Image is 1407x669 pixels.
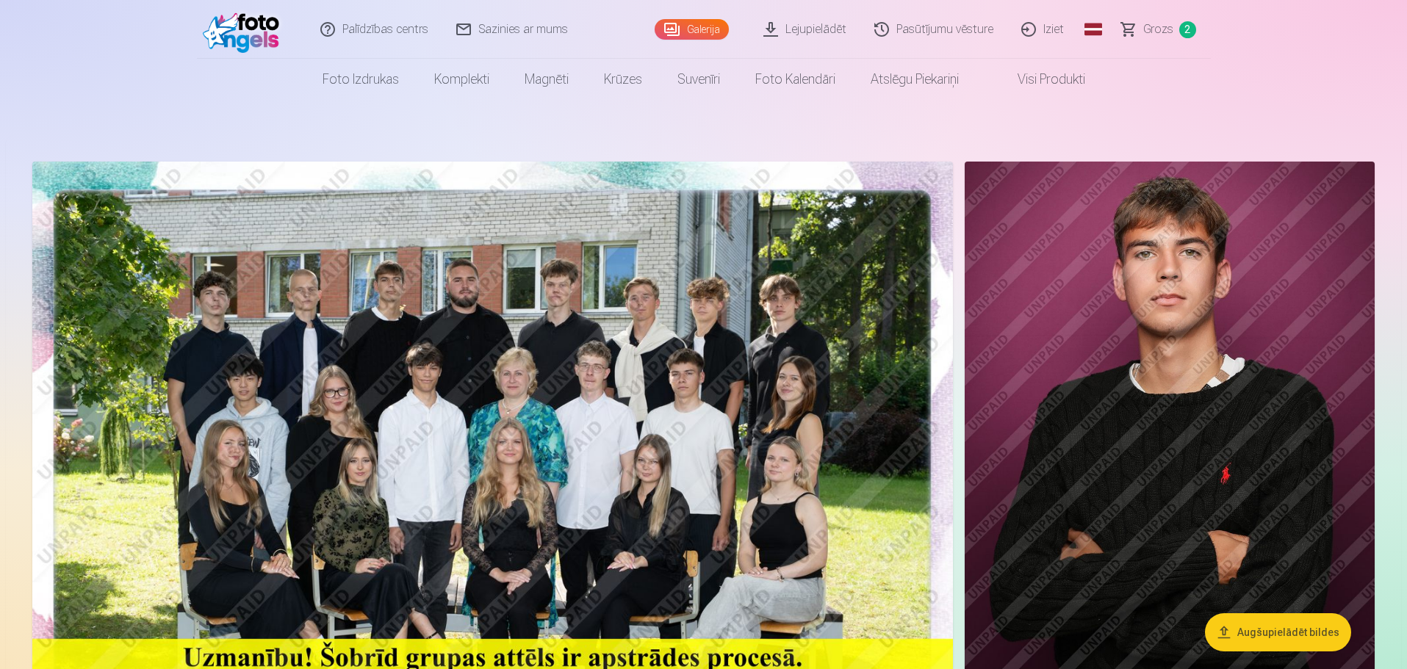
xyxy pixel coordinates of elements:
[655,19,729,40] a: Galerija
[203,6,287,53] img: /fa1
[853,59,976,100] a: Atslēgu piekariņi
[738,59,853,100] a: Foto kalendāri
[976,59,1103,100] a: Visi produkti
[507,59,586,100] a: Magnēti
[586,59,660,100] a: Krūzes
[305,59,417,100] a: Foto izdrukas
[417,59,507,100] a: Komplekti
[1179,21,1196,38] span: 2
[1143,21,1173,38] span: Grozs
[1205,613,1351,651] button: Augšupielādēt bildes
[660,59,738,100] a: Suvenīri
